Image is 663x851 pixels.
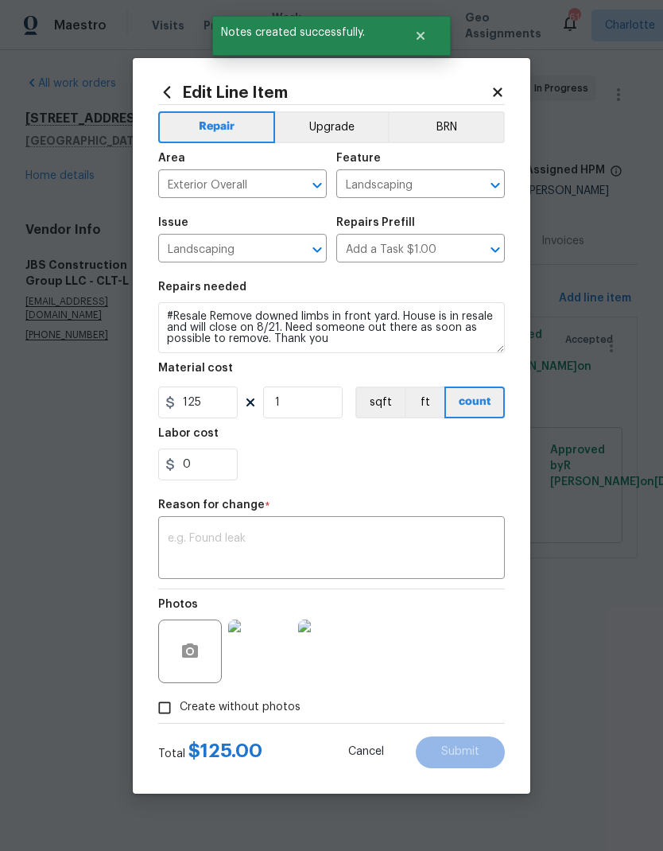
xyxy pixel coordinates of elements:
[355,387,405,418] button: sqft
[388,111,505,143] button: BRN
[444,387,505,418] button: count
[323,736,409,768] button: Cancel
[158,599,198,610] h5: Photos
[158,428,219,439] h5: Labor cost
[212,16,394,49] span: Notes created successfully.
[484,174,506,196] button: Open
[336,153,381,164] h5: Feature
[348,746,384,758] span: Cancel
[158,363,233,374] h5: Material cost
[158,282,246,293] h5: Repairs needed
[306,174,328,196] button: Open
[158,302,505,353] textarea: #Resale Remove downed limbs in front yard. House is in resale and will close on 8/21. Need someon...
[416,736,505,768] button: Submit
[180,699,300,716] span: Create without photos
[158,153,185,164] h5: Area
[158,217,188,228] h5: Issue
[188,741,262,760] span: $ 125.00
[394,20,447,52] button: Close
[405,387,444,418] button: ft
[158,111,275,143] button: Repair
[306,239,328,261] button: Open
[441,746,479,758] span: Submit
[158,499,265,511] h5: Reason for change
[336,217,415,228] h5: Repairs Prefill
[484,239,506,261] button: Open
[158,743,262,762] div: Total
[275,111,389,143] button: Upgrade
[158,84,490,101] h2: Edit Line Item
